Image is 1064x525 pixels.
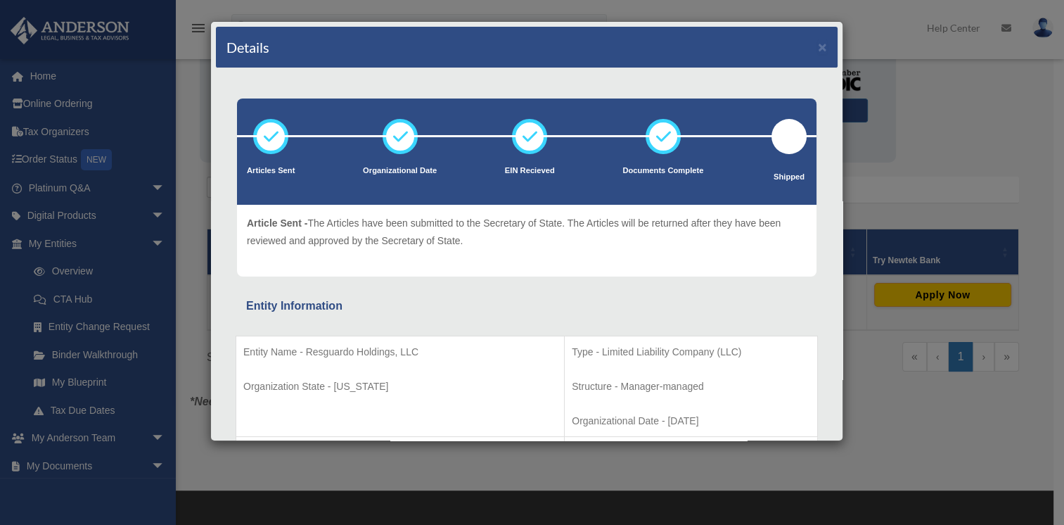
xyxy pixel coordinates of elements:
p: Organization State - [US_STATE] [243,378,557,396]
div: Entity Information [246,296,807,316]
button: × [818,39,827,54]
p: EIN Recieved [505,164,555,178]
p: Organizational Date [363,164,437,178]
p: The Articles have been submitted to the Secretary of State. The Articles will be returned after t... [247,215,807,249]
p: Documents Complete [622,164,703,178]
span: Article Sent - [247,217,307,229]
p: Organizational Date - [DATE] [572,412,810,430]
p: Shipped [771,170,807,184]
h4: Details [226,37,269,57]
p: Articles Sent [247,164,295,178]
p: Structure - Manager-managed [572,378,810,396]
p: Entity Name - Resguardo Holdings, LLC [243,343,557,361]
p: Type - Limited Liability Company (LLC) [572,343,810,361]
